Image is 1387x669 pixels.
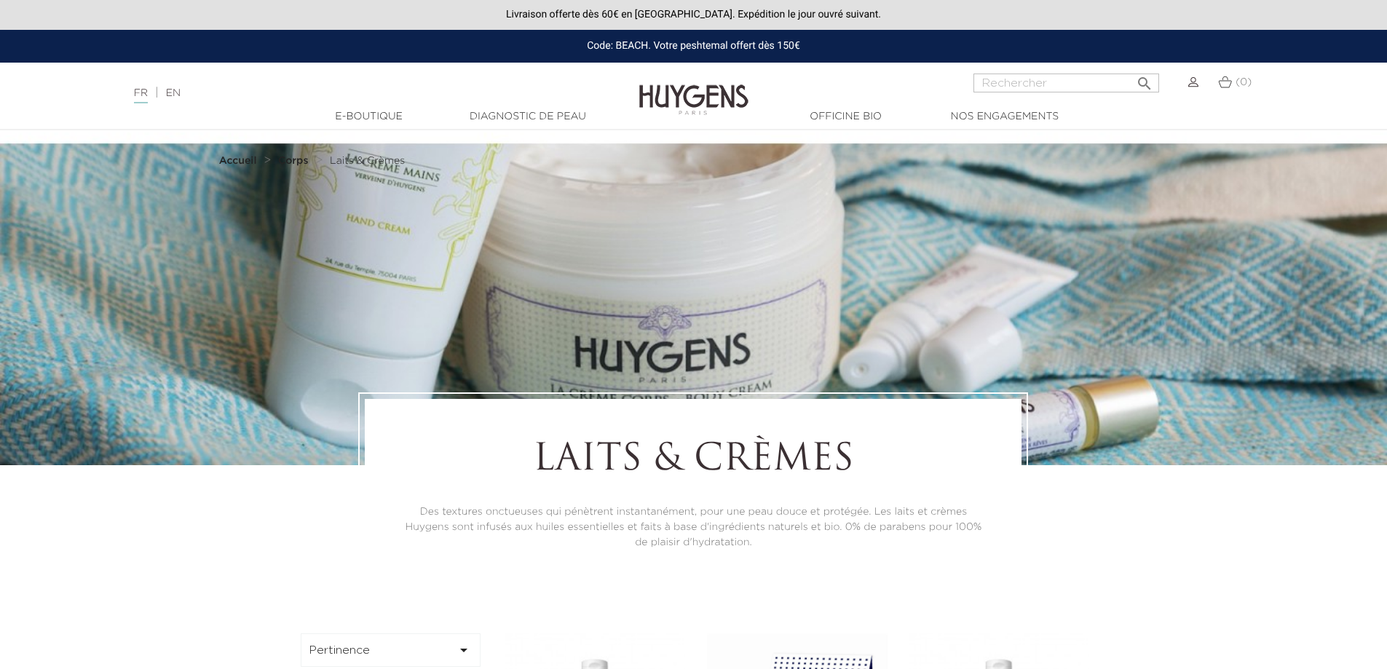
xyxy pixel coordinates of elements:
a: Accueil [219,155,260,167]
a: FR [134,88,148,103]
a: Nos engagements [932,109,1078,124]
a: Diagnostic de peau [455,109,601,124]
a: Officine Bio [773,109,919,124]
button: Pertinence [301,633,481,667]
img: Huygens [639,61,748,117]
a: EN [166,88,181,98]
div: | [127,84,567,102]
strong: Accueil [219,156,257,166]
p: Des textures onctueuses qui pénètrent instantanément, pour une peau douce et protégée. Les laits ... [405,504,981,550]
button:  [1131,69,1158,89]
h1: Laits & Crèmes [405,439,981,483]
i:  [1136,71,1153,88]
span: (0) [1236,77,1252,87]
a: Corps [278,155,312,167]
span: Laits & Crèmes [330,156,405,166]
i:  [455,641,473,659]
input: Rechercher [973,74,1159,92]
strong: Corps [278,156,309,166]
a: E-Boutique [296,109,442,124]
a: Laits & Crèmes [330,155,405,167]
